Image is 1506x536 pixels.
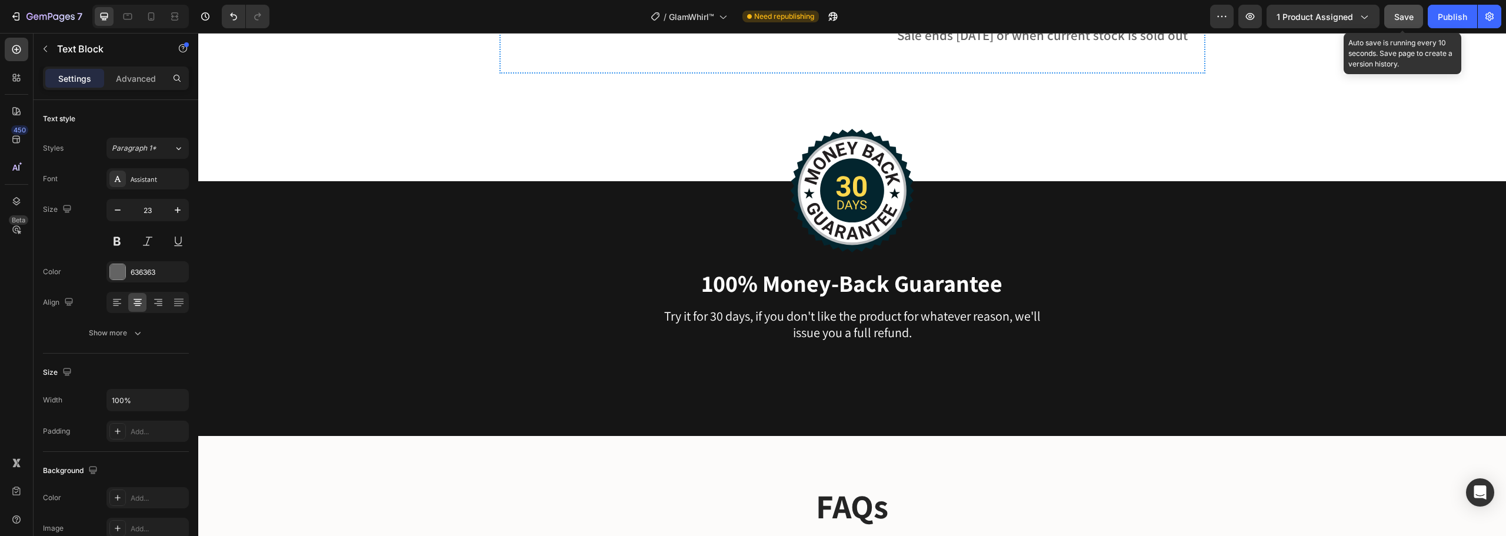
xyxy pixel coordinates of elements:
h2: 100% Money-Back Guarantee [457,234,851,267]
div: Image [43,523,64,534]
div: Beta [9,215,28,225]
div: Add... [131,427,186,437]
strong: FAQs [618,451,690,495]
div: Padding [43,426,70,437]
div: Open Intercom Messenger [1466,478,1494,507]
button: 1 product assigned [1267,5,1380,28]
img: gempages_498748544581108509-ec13620e-6f95-42e3-893a-0d264bfef61d.svg [592,96,716,219]
div: Size [43,365,74,381]
div: Size [43,202,74,218]
div: Align [43,295,76,311]
div: Font [43,174,58,184]
button: 7 [5,5,88,28]
div: Width [43,395,62,405]
button: Show more [43,322,189,344]
p: Settings [58,72,91,85]
div: Undo/Redo [222,5,269,28]
span: GlamWhirl™ [669,11,714,23]
div: Add... [131,493,186,504]
div: Add... [131,524,186,534]
button: Save [1384,5,1423,28]
p: Advanced [116,72,156,85]
div: Assistant [131,174,186,185]
div: 636363 [131,267,186,278]
div: Color [43,267,61,277]
div: 450 [11,125,28,135]
div: Color [43,492,61,503]
div: Styles [43,143,64,154]
p: 7 [77,9,82,24]
button: Publish [1428,5,1477,28]
button: Paragraph 1* [106,138,189,159]
span: 1 product assigned [1277,11,1353,23]
span: Paragraph 1* [112,143,156,154]
iframe: Design area [198,33,1506,536]
p: Text Block [57,42,157,56]
span: / [664,11,667,23]
div: Background [43,463,100,479]
div: Show more [89,327,144,339]
div: Publish [1438,11,1467,23]
span: Need republishing [754,11,814,22]
div: Text style [43,114,75,124]
input: Auto [107,389,188,411]
p: Try it for 30 days, if you don't like the product for whatever reason, we'll issue you a full ref... [458,275,850,308]
span: Save [1394,12,1414,22]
